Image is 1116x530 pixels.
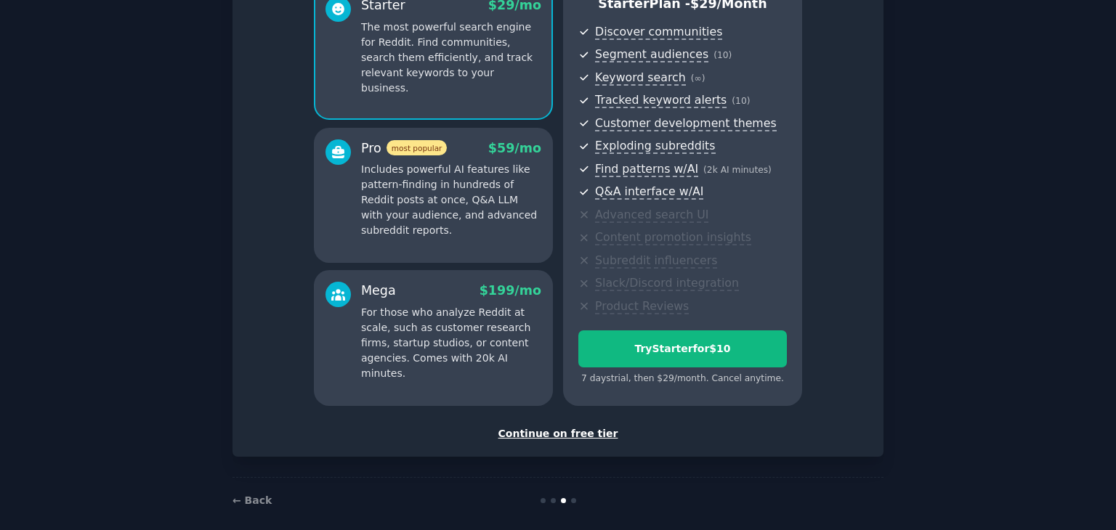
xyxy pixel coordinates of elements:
[595,70,686,86] span: Keyword search
[232,494,272,506] a: ← Back
[595,139,715,154] span: Exploding subreddits
[595,25,722,40] span: Discover communities
[595,162,698,177] span: Find patterns w/AI
[387,140,448,155] span: most popular
[579,341,786,356] div: Try Starter for $10
[361,282,396,300] div: Mega
[361,305,541,381] p: For those who analyze Reddit at scale, such as customer research firms, startup studios, or conte...
[703,165,772,175] span: ( 2k AI minutes )
[480,283,541,298] span: $ 199 /mo
[713,50,732,60] span: ( 10 )
[248,426,868,441] div: Continue on free tier
[578,330,787,367] button: TryStarterfor$10
[595,208,708,223] span: Advanced search UI
[361,162,541,238] p: Includes powerful AI features like pattern-finding in hundreds of Reddit posts at once, Q&A LLM w...
[595,276,739,291] span: Slack/Discord integration
[691,73,705,83] span: ( ∞ )
[595,47,708,62] span: Segment audiences
[732,96,750,106] span: ( 10 )
[595,116,777,131] span: Customer development themes
[361,20,541,96] p: The most powerful search engine for Reddit. Find communities, search them efficiently, and track ...
[595,253,717,269] span: Subreddit influencers
[488,141,541,155] span: $ 59 /mo
[578,372,787,386] div: 7 days trial, then $ 29 /month . Cancel anytime.
[595,93,727,108] span: Tracked keyword alerts
[595,299,689,314] span: Product Reviews
[361,139,447,158] div: Pro
[595,184,703,200] span: Q&A interface w/AI
[595,230,751,245] span: Content promotion insights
